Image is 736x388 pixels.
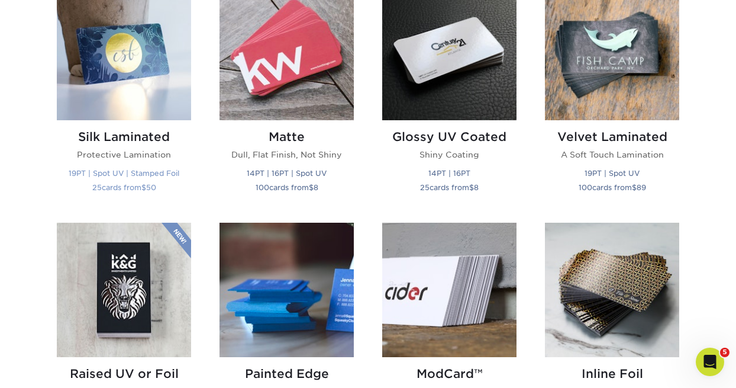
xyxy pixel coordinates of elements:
[219,367,354,381] h2: Painted Edge
[3,352,101,384] iframe: Google Customer Reviews
[545,149,679,161] p: A Soft Touch Lamination
[585,169,640,178] small: 19PT | Spot UV
[219,149,354,161] p: Dull, Flat Finish, Not Shiny
[382,223,517,357] img: ModCard™ Business Cards
[247,169,327,178] small: 14PT | 16PT | Spot UV
[256,183,318,192] small: cards from
[428,169,470,178] small: 14PT | 16PT
[92,183,102,192] span: 25
[57,223,191,357] img: Raised UV or Foil Business Cards
[92,183,156,192] small: cards from
[57,367,191,381] h2: Raised UV or Foil
[420,183,430,192] span: 25
[720,348,729,357] span: 5
[57,130,191,144] h2: Silk Laminated
[579,183,592,192] span: 100
[219,223,354,357] img: Painted Edge Business Cards
[696,348,724,376] iframe: Intercom live chat
[637,183,646,192] span: 89
[382,130,517,144] h2: Glossy UV Coated
[256,183,269,192] span: 100
[69,169,179,178] small: 19PT | Spot UV | Stamped Foil
[57,149,191,161] p: Protective Lamination
[632,183,637,192] span: $
[579,183,646,192] small: cards from
[219,130,354,144] h2: Matte
[420,183,479,192] small: cards from
[469,183,474,192] span: $
[382,149,517,161] p: Shiny Coating
[382,367,517,381] h2: ModCard™
[474,183,479,192] span: 8
[141,183,146,192] span: $
[545,130,679,144] h2: Velvet Laminated
[309,183,314,192] span: $
[545,367,679,381] h2: Inline Foil
[146,183,156,192] span: 50
[314,183,318,192] span: 8
[162,223,191,258] img: New Product
[545,223,679,357] img: Inline Foil Business Cards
